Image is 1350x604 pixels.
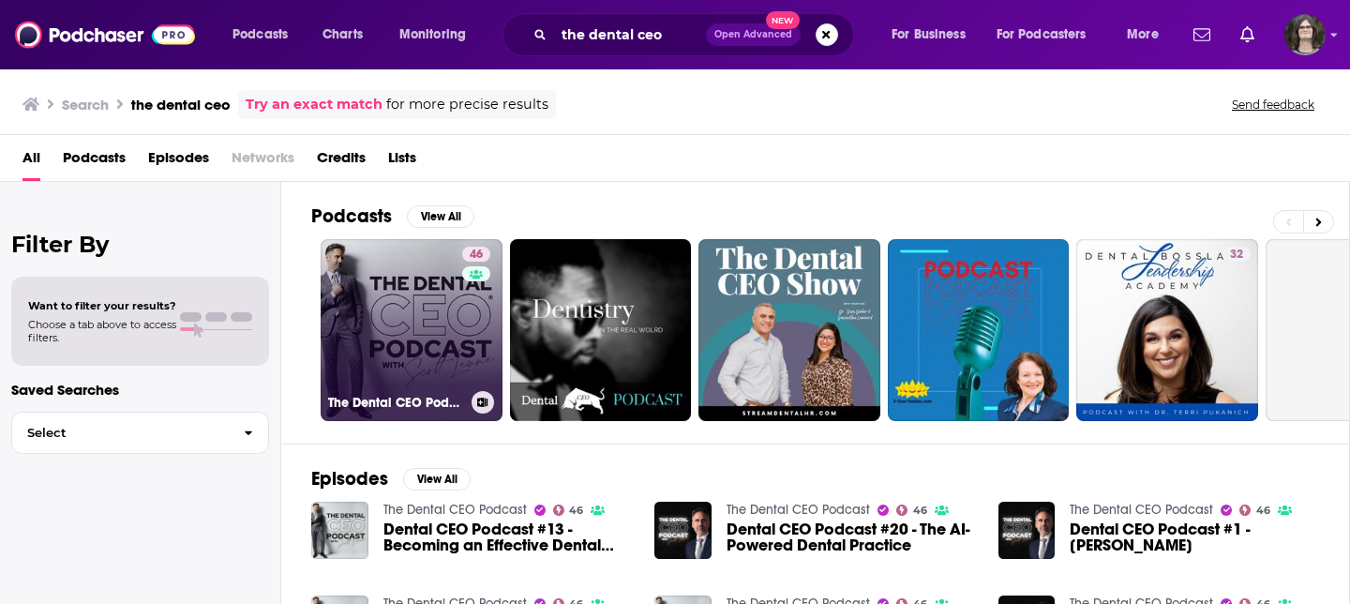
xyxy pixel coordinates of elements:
[232,143,294,181] span: Networks
[22,143,40,181] a: All
[311,467,388,491] h2: Episodes
[386,20,490,50] button: open menu
[403,468,471,491] button: View All
[878,20,989,50] button: open menu
[1070,521,1319,553] a: Dental CEO Podcast #1 - Daymond John
[706,23,801,46] button: Open AdvancedNew
[1127,22,1159,48] span: More
[63,143,126,181] a: Podcasts
[766,11,800,29] span: New
[12,427,229,439] span: Select
[984,20,1114,50] button: open menu
[311,467,471,491] a: EpisodesView All
[311,204,474,228] a: PodcastsView All
[1284,14,1326,55] button: Show profile menu
[407,205,474,228] button: View All
[998,502,1056,559] img: Dental CEO Podcast #1 - Daymond John
[727,521,976,553] a: Dental CEO Podcast #20 - The AI-Powered Dental Practice
[1233,19,1262,51] a: Show notifications dropdown
[383,502,527,518] a: The Dental CEO Podcast
[28,299,176,312] span: Want to filter your results?
[1070,502,1213,518] a: The Dental CEO Podcast
[1256,506,1270,515] span: 46
[1076,239,1258,421] a: 32
[28,318,176,344] span: Choose a tab above to access filters.
[131,96,231,113] h3: the dental ceo
[1226,97,1320,113] button: Send feedback
[470,246,483,264] span: 46
[1284,14,1326,55] img: User Profile
[462,247,490,262] a: 46
[311,502,368,559] img: Dental CEO Podcast #13 - Becoming an Effective Dental CEO
[62,96,109,113] h3: Search
[714,30,792,39] span: Open Advanced
[1239,505,1270,516] a: 46
[311,204,392,228] h2: Podcasts
[388,143,416,181] a: Lists
[15,17,195,53] img: Podchaser - Follow, Share and Rate Podcasts
[246,94,382,115] a: Try an exact match
[654,502,712,559] img: Dental CEO Podcast #20 - The AI-Powered Dental Practice
[219,20,312,50] button: open menu
[317,143,366,181] a: Credits
[913,506,927,515] span: 46
[553,505,584,516] a: 46
[322,22,363,48] span: Charts
[11,231,269,258] h2: Filter By
[1114,20,1182,50] button: open menu
[11,381,269,399] p: Saved Searches
[1284,14,1326,55] span: Logged in as jack14248
[232,22,288,48] span: Podcasts
[569,506,583,515] span: 46
[399,22,466,48] span: Monitoring
[386,94,548,115] span: for more precise results
[554,20,706,50] input: Search podcasts, credits, & more...
[1222,247,1251,262] a: 32
[727,502,870,518] a: The Dental CEO Podcast
[1230,246,1243,264] span: 32
[383,521,633,553] a: Dental CEO Podcast #13 - Becoming an Effective Dental CEO
[328,395,464,411] h3: The Dental CEO Podcast
[1186,19,1218,51] a: Show notifications dropdown
[1070,521,1319,553] span: Dental CEO Podcast #1 - [PERSON_NAME]
[321,239,502,421] a: 46The Dental CEO Podcast
[310,20,374,50] a: Charts
[896,505,927,516] a: 46
[892,22,966,48] span: For Business
[148,143,209,181] a: Episodes
[997,22,1087,48] span: For Podcasters
[11,412,269,454] button: Select
[520,13,872,56] div: Search podcasts, credits, & more...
